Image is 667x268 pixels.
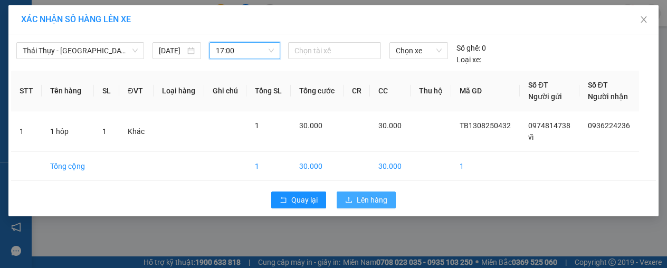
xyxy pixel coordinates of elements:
th: Loại hàng [154,71,204,111]
button: Close [629,5,659,35]
span: XÁC NHẬN SỐ HÀNG LÊN XE [21,14,131,24]
th: Thu hộ [411,71,452,111]
th: ĐVT [119,71,153,111]
span: close [640,15,648,24]
span: - [33,63,82,72]
span: 19009397 [82,15,113,23]
span: 30.000 [378,121,402,130]
span: 30.000 [299,121,322,130]
input: 13/08/2025 [159,45,185,56]
span: dd - [31,27,93,36]
strong: CÔNG TY VẬN TẢI ĐỨC TRƯỞNG [23,6,136,14]
th: Tổng cước [291,71,344,111]
span: TB1308250432 [460,121,511,130]
th: CR [344,71,370,111]
th: Ghi chú [204,71,247,111]
td: 30.000 [291,152,344,181]
th: Tên hàng [42,71,94,111]
td: 1 [11,111,42,152]
th: CC [370,71,411,111]
th: Mã GD [451,71,520,111]
span: 0936224236 [588,121,630,130]
span: rollback [280,196,287,205]
span: 17:00 [216,43,274,59]
span: 1 [255,121,259,130]
span: Nhận [8,73,25,81]
span: Loại xe: [456,54,481,65]
span: VP Diêm Điền - [31,39,134,58]
span: Điểm Big C [31,74,69,82]
span: Quay lại [291,194,318,206]
span: vĩ [528,133,533,141]
span: Số ghế: [456,42,480,54]
span: Gửi [8,39,19,46]
td: Tổng cộng [42,152,94,181]
span: Người nhận [588,92,628,101]
span: Thái Thụy - Hà Nội (45 chỗ) [23,43,138,59]
td: 1 hôp [42,111,94,152]
button: rollbackQuay lại [271,192,326,208]
strong: HOTLINE : [45,15,80,23]
span: 0942868404 [35,63,82,72]
span: 0974814738 [528,121,570,130]
span: Người gửi [528,92,562,101]
span: Số ĐT [588,81,608,89]
td: 1 [246,152,291,181]
th: Tổng SL [246,71,291,111]
span: 1 [102,127,107,136]
span: 0969414222 [46,27,93,36]
div: 0 [456,42,486,54]
th: STT [11,71,42,111]
span: upload [345,196,352,205]
th: SL [94,71,119,111]
td: 30.000 [370,152,411,181]
button: uploadLên hàng [337,192,396,208]
span: Lên hàng [357,194,387,206]
span: Số ĐT [528,81,548,89]
span: Chọn xe [396,43,442,59]
td: Khác [119,111,153,152]
td: 1 [451,152,520,181]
